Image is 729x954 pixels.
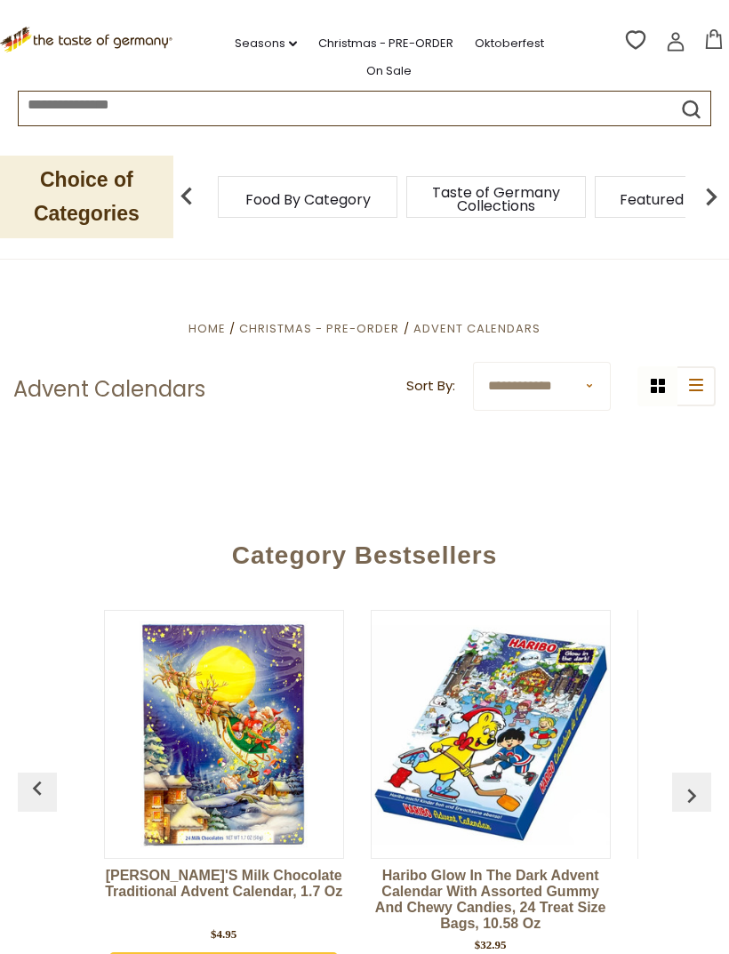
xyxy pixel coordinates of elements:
[22,515,708,588] div: Category Bestsellers
[188,320,226,337] a: Home
[406,375,455,397] label: Sort By:
[239,320,399,337] a: Christmas - PRE-ORDER
[366,61,412,81] a: On Sale
[475,34,544,53] a: Oktoberfest
[372,615,610,854] img: Haribo Glow in the Dark Advent Calendar with Assorted Gummy and Chewy Candies, 24 Treat Size Bags...
[245,193,371,206] a: Food By Category
[104,868,344,921] a: [PERSON_NAME]'s Milk Chocolate Traditional Advent Calendar, 1.7 oz
[371,868,611,932] a: Haribo Glow in the Dark Advent Calendar with Assorted Gummy and Chewy Candies, 24 Treat Size Bags...
[13,376,205,403] h1: Advent Calendars
[413,320,541,337] a: Advent Calendars
[475,936,507,954] div: $32.95
[693,179,729,214] img: next arrow
[169,179,204,214] img: previous arrow
[677,782,706,810] img: previous arrow
[105,615,343,854] img: Erika's Milk Chocolate Traditional Advent Calendar, 1.7 oz
[425,186,567,212] a: Taste of Germany Collections
[318,34,453,53] a: Christmas - PRE-ORDER
[235,34,297,53] a: Seasons
[23,774,52,803] img: previous arrow
[211,926,236,943] div: $4.95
